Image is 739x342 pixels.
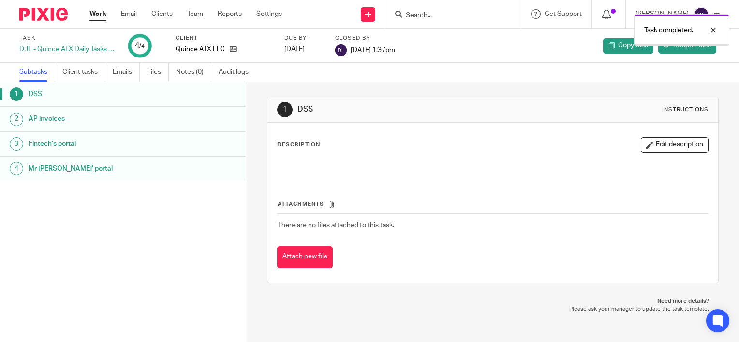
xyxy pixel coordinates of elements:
label: Closed by [335,34,395,42]
a: Files [147,63,169,82]
img: svg%3E [694,7,709,22]
h1: AP invoices [29,112,167,126]
button: Attach new file [277,246,333,268]
a: Emails [113,63,140,82]
a: Subtasks [19,63,55,82]
span: [DATE] 1:37pm [351,46,395,53]
h1: DSS [29,87,167,101]
h1: Mr [PERSON_NAME]' portal [29,161,167,176]
p: Quince ATX LLC [176,44,225,54]
a: Settings [256,9,282,19]
div: 1 [277,102,293,117]
p: Please ask your manager to update the task template. [277,305,709,313]
h1: DSS [297,104,513,114]
p: Need more details? [277,298,709,305]
button: Edit description [641,137,709,153]
div: Instructions [662,106,709,114]
label: Task [19,34,116,42]
a: Email [121,9,137,19]
div: 2 [10,113,23,126]
div: 4 [10,162,23,175]
span: Attachments [278,201,324,207]
div: 3 [10,137,23,151]
a: Clients [151,9,173,19]
p: Task completed. [644,26,693,35]
img: Pixie [19,8,68,21]
label: Client [176,34,272,42]
a: Notes (0) [176,63,211,82]
div: 4 [135,40,145,51]
span: There are no files attached to this task. [278,222,394,228]
p: Description [277,141,320,149]
a: Reports [218,9,242,19]
h1: Fintech's portal [29,137,167,151]
a: Team [187,9,203,19]
a: Client tasks [62,63,105,82]
div: [DATE] [284,44,323,54]
div: 1 [10,87,23,101]
a: Work [89,9,106,19]
small: /4 [139,43,145,49]
img: svg%3E [335,44,347,56]
label: Due by [284,34,323,42]
div: DJL - Quince ATX Daily Tasks - [DATE] [19,44,116,54]
a: Audit logs [219,63,256,82]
